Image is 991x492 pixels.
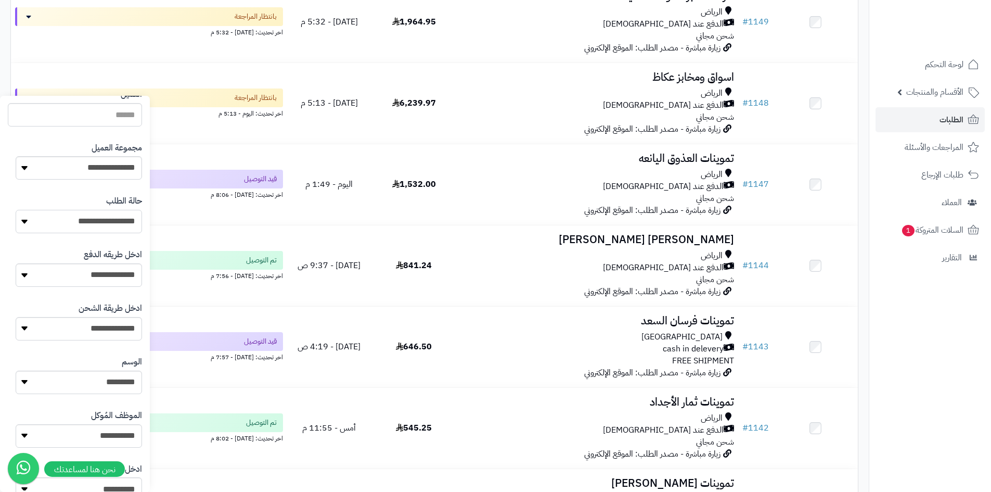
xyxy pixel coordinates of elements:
span: قيد التوصيل [244,174,277,184]
a: السلات المتروكة1 [876,218,985,243]
a: #1144 [742,259,769,272]
span: لوحة التحكم [925,57,963,72]
span: [DATE] - 5:32 م [301,16,358,28]
span: الرياض [701,6,723,18]
label: الوسم [122,356,142,368]
span: الرياض [701,250,723,262]
span: الدفع عند [DEMOGRAPHIC_DATA] [603,99,724,111]
span: زيارة مباشرة - مصدر الطلب: الموقع الإلكتروني [584,42,720,54]
a: #1147 [742,178,769,191]
span: شحن مجاني [696,436,734,448]
span: # [742,97,748,109]
a: التقارير [876,245,985,270]
span: طلبات الإرجاع [921,168,963,182]
h3: تموينات [PERSON_NAME] [460,477,734,489]
a: المراجعات والأسئلة [876,135,985,160]
span: الرياض [701,412,723,424]
span: الأقسام والمنتجات [906,85,963,99]
span: 1,532.00 [392,178,436,191]
label: مجموعة العميل [92,142,142,154]
span: تم التوصيل [246,255,277,266]
a: #1143 [742,340,769,353]
span: العملاء [942,195,962,210]
span: الرياض [701,87,723,99]
div: اخر تحديث: [DATE] - 5:32 م [15,26,283,37]
span: بانتظار المراجعة [235,93,277,103]
span: زيارة مباشرة - مصدر الطلب: الموقع الإلكتروني [584,123,720,135]
span: [DATE] - 4:19 ص [298,340,361,353]
span: تم التوصيل [246,418,277,428]
label: العميل [121,89,142,100]
span: cash in delevery [663,343,724,355]
a: #1142 [742,422,769,434]
span: السلات المتروكة [901,223,963,237]
span: شحن مجاني [696,192,734,205]
a: طلبات الإرجاع [876,162,985,187]
span: المراجعات والأسئلة [905,140,963,155]
span: FREE SHIPMENT [672,355,734,367]
span: زيارة مباشرة - مصدر الطلب: الموقع الإلكتروني [584,367,720,379]
span: الدفع عند [DEMOGRAPHIC_DATA] [603,181,724,193]
span: # [742,178,748,191]
span: شحن مجاني [696,273,734,286]
h3: تموينات العذوق اليانعه [460,153,734,165]
span: بانتظار المراجعة [235,11,277,22]
span: الدفع عند [DEMOGRAPHIC_DATA] [603,262,724,274]
span: شحن مجاني [696,30,734,42]
span: الرياض [701,169,723,181]
h3: تموينات ثمار الأجداد [460,396,734,408]
a: #1149 [742,16,769,28]
a: الطلبات [876,107,985,132]
span: أمس - 11:55 م [302,422,356,434]
span: 841.24 [396,259,432,272]
span: # [742,422,748,434]
a: #1148 [742,97,769,109]
span: الدفع عند [DEMOGRAPHIC_DATA] [603,424,724,436]
span: زيارة مباشرة - مصدر الطلب: الموقع الإلكتروني [584,204,720,217]
span: # [742,16,748,28]
span: [DATE] - 5:13 م [301,97,358,109]
span: 1 [902,225,915,236]
span: شحن مجاني [696,111,734,123]
span: التقارير [942,250,962,265]
span: 1,964.95 [392,16,436,28]
h3: [PERSON_NAME] [PERSON_NAME] [460,234,734,246]
span: زيارة مباشرة - مصدر الطلب: الموقع الإلكتروني [584,285,720,298]
span: الدفع عند [DEMOGRAPHIC_DATA] [603,18,724,30]
span: # [742,259,748,272]
span: 6,239.97 [392,97,436,109]
img: logo-2.png [920,29,981,51]
h3: تموينات فرسان السعد [460,315,734,327]
span: [DATE] - 9:37 ص [298,259,361,272]
span: [GEOGRAPHIC_DATA] [641,331,723,343]
span: اليوم - 1:49 م [305,178,353,191]
span: الطلبات [939,112,963,127]
span: زيارة مباشرة - مصدر الطلب: الموقع الإلكتروني [584,448,720,460]
a: لوحة التحكم [876,52,985,77]
span: 646.50 [396,340,432,353]
label: حالة الطلب [106,195,142,207]
label: ادخل الدولة [104,463,142,475]
span: 545.25 [396,422,432,434]
a: العملاء [876,190,985,215]
label: ادخل طريقه الدفع [84,249,142,261]
label: ادخل طريقة الشحن [79,302,142,314]
h3: اسواق ومخابز عكاظ [460,71,734,83]
span: # [742,340,748,353]
label: الموظف المُوكل [91,410,142,422]
span: قيد التوصيل [244,336,277,347]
